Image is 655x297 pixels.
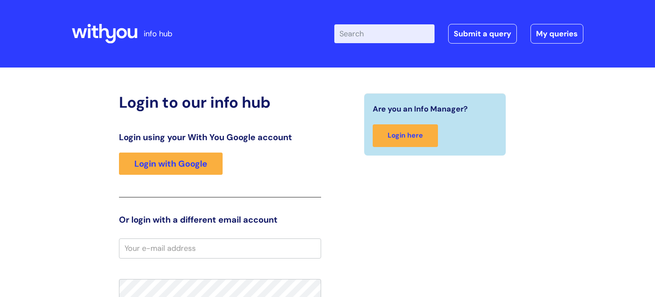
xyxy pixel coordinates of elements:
h2: Login to our info hub [119,93,321,112]
a: Submit a query [448,24,517,44]
input: Search [334,24,435,43]
input: Your e-mail address [119,238,321,258]
h3: Or login with a different email account [119,215,321,225]
a: Login with Google [119,153,223,175]
a: Login here [373,124,438,147]
h3: Login using your With You Google account [119,132,321,142]
a: My queries [530,24,583,44]
span: Are you an Info Manager? [373,102,468,116]
p: info hub [144,27,172,41]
